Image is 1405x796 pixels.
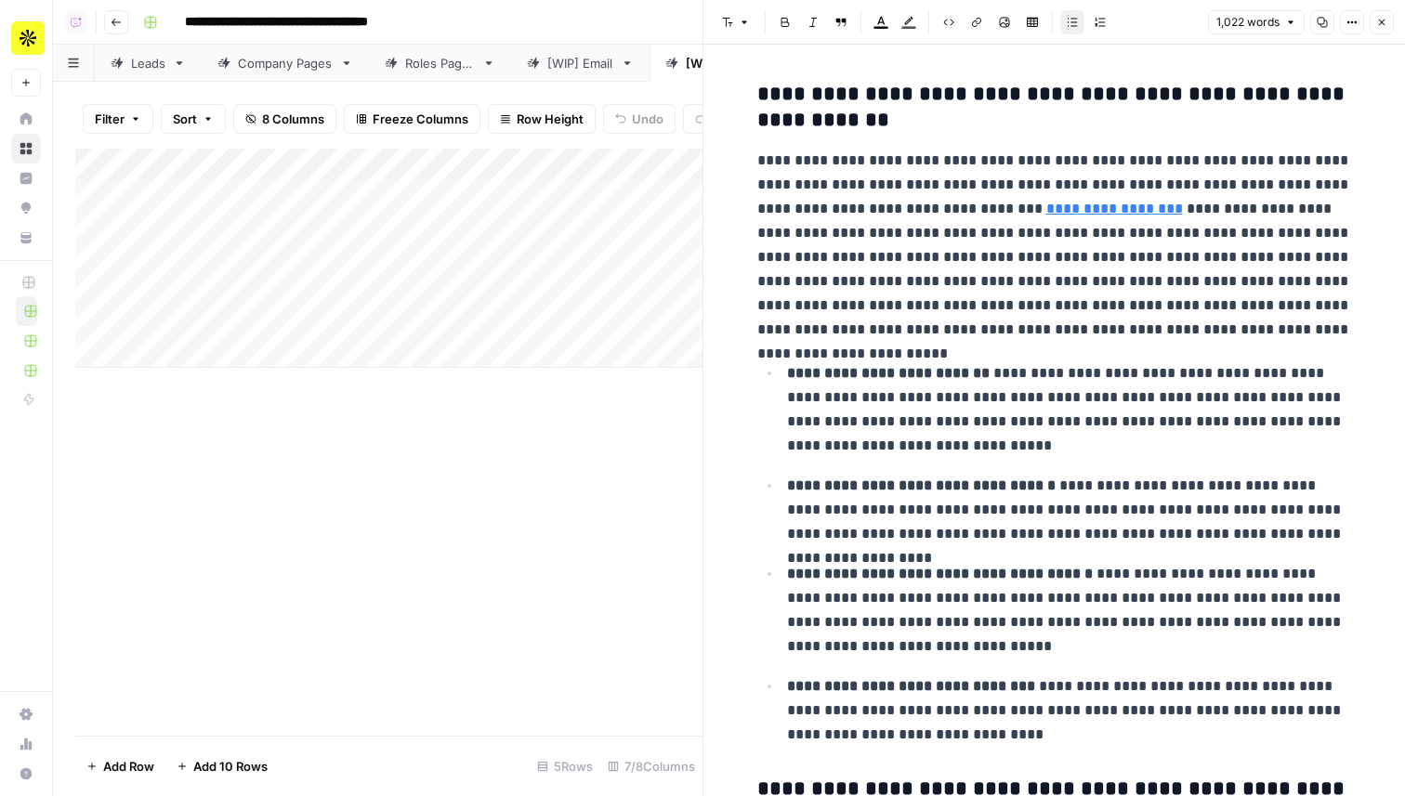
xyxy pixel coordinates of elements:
[547,54,613,72] div: [WIP] Email
[603,104,676,134] button: Undo
[11,15,41,61] button: Workspace: Apollo
[1208,10,1305,34] button: 1,022 words
[686,54,758,72] div: [WIP] Phone
[511,45,650,82] a: [WIP] Email
[233,104,336,134] button: 8 Columns
[238,54,333,72] div: Company Pages
[11,729,41,759] a: Usage
[165,751,279,781] button: Add 10 Rows
[202,45,369,82] a: Company Pages
[95,110,125,128] span: Filter
[11,163,41,193] a: Insights
[369,45,511,82] a: Roles Pages
[530,751,600,781] div: 5 Rows
[600,751,702,781] div: 7/8 Columns
[75,751,165,781] button: Add Row
[262,110,324,128] span: 8 Columns
[517,110,584,128] span: Row Height
[488,104,596,134] button: Row Height
[83,104,153,134] button: Filter
[173,110,197,128] span: Sort
[1216,14,1280,31] span: 1,022 words
[650,45,794,82] a: [WIP] Phone
[405,54,475,72] div: Roles Pages
[103,757,154,776] span: Add Row
[632,110,663,128] span: Undo
[373,110,468,128] span: Freeze Columns
[344,104,480,134] button: Freeze Columns
[193,757,268,776] span: Add 10 Rows
[11,223,41,253] a: Your Data
[11,193,41,223] a: Opportunities
[11,134,41,163] a: Browse
[161,104,226,134] button: Sort
[11,21,45,55] img: Apollo Logo
[11,699,41,729] a: Settings
[11,104,41,134] a: Home
[11,759,41,789] button: Help + Support
[95,45,202,82] a: Leads
[131,54,165,72] div: Leads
